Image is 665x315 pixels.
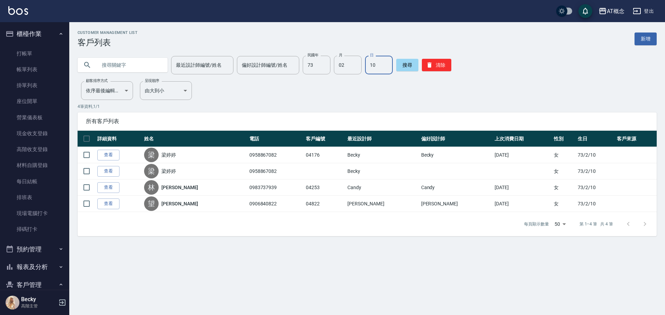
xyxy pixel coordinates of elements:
[3,25,66,43] button: 櫃檯作業
[524,221,549,227] p: 每頁顯示數量
[97,182,119,193] a: 查看
[97,150,119,160] a: 查看
[3,240,66,258] button: 預約管理
[346,196,419,212] td: [PERSON_NAME]
[3,205,66,221] a: 現場電腦打卡
[596,4,627,18] button: AT概念
[142,131,248,147] th: 姓名
[552,196,576,212] td: 女
[161,151,176,158] a: 梁婷婷
[635,33,657,45] a: 新增
[419,196,493,212] td: [PERSON_NAME]
[78,38,138,47] h3: 客戶列表
[339,53,342,58] label: 月
[3,276,66,294] button: 客戶管理
[419,179,493,196] td: Candy
[346,179,419,196] td: Candy
[140,81,192,100] div: 由大到小
[304,147,346,163] td: 04176
[144,148,159,162] div: 梁
[21,296,56,303] h5: Becky
[21,303,56,309] p: 高階主管
[630,5,657,18] button: 登出
[552,131,576,147] th: 性別
[248,179,304,196] td: 0983737939
[346,163,419,179] td: Becky
[552,147,576,163] td: 女
[304,131,346,147] th: 客戶編號
[552,163,576,179] td: 女
[3,62,66,77] a: 帳單列表
[96,131,142,147] th: 詳細資料
[3,77,66,93] a: 掛單列表
[576,163,615,179] td: 73/2/10
[396,59,418,71] button: 搜尋
[248,196,304,212] td: 0906840822
[3,221,66,237] a: 掃碼打卡
[3,46,66,62] a: 打帳單
[493,131,552,147] th: 上次消費日期
[419,131,493,147] th: 偏好設計師
[576,131,615,147] th: 生日
[81,81,133,100] div: 依序最後編輯時間
[346,131,419,147] th: 最近設計師
[3,174,66,189] a: 每日結帳
[493,147,552,163] td: [DATE]
[144,164,159,178] div: 梁
[579,221,613,227] p: 第 1–4 筆 共 4 筆
[576,179,615,196] td: 73/2/10
[3,110,66,126] a: 營業儀表板
[161,200,198,207] a: [PERSON_NAME]
[161,168,176,175] a: 梁婷婷
[304,179,346,196] td: 04253
[422,59,451,71] button: 清除
[3,189,66,205] a: 排班表
[6,296,19,309] img: Person
[304,196,346,212] td: 04822
[3,93,66,109] a: 座位開單
[144,196,159,211] div: 望
[78,103,657,110] p: 4 筆資料, 1 / 1
[552,179,576,196] td: 女
[308,53,318,58] label: 民國年
[145,78,159,83] label: 呈現順序
[493,179,552,196] td: [DATE]
[346,147,419,163] td: Becky
[248,163,304,179] td: 0958867082
[86,118,648,125] span: 所有客戶列表
[78,30,138,35] h2: Customer Management List
[144,180,159,195] div: 林
[97,56,162,74] input: 搜尋關鍵字
[615,131,657,147] th: 客戶來源
[3,157,66,173] a: 材料自購登錄
[8,6,28,15] img: Logo
[576,196,615,212] td: 73/2/10
[97,198,119,209] a: 查看
[576,147,615,163] td: 73/2/10
[607,7,624,16] div: AT概念
[3,141,66,157] a: 高階收支登錄
[493,196,552,212] td: [DATE]
[248,131,304,147] th: 電話
[3,126,66,141] a: 現金收支登錄
[419,147,493,163] td: Becky
[161,184,198,191] a: [PERSON_NAME]
[370,53,373,58] label: 日
[3,258,66,276] button: 報表及分析
[248,147,304,163] td: 0958867082
[552,215,568,233] div: 50
[97,166,119,177] a: 查看
[578,4,592,18] button: save
[86,78,108,83] label: 顧客排序方式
